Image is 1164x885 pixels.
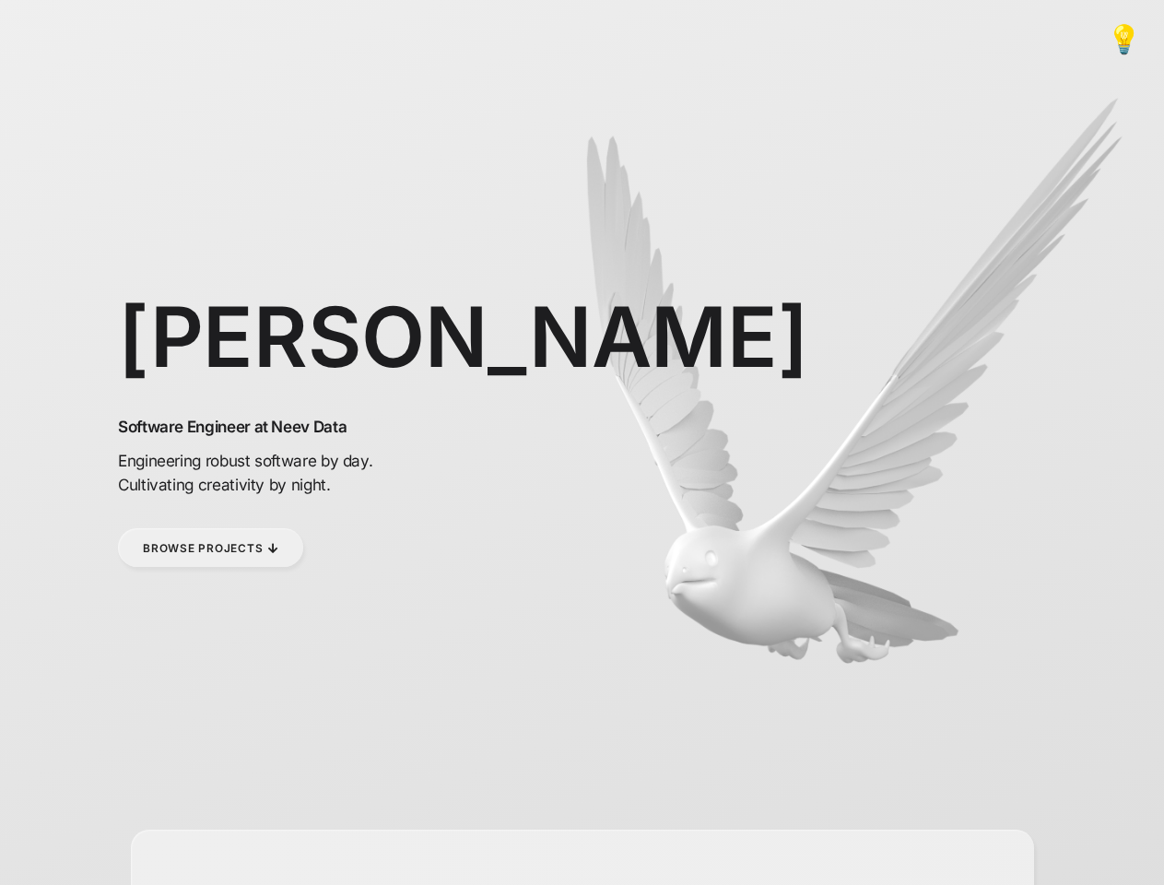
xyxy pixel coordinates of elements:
a: Browse Projects [118,528,303,567]
button: 💡 [1102,18,1146,60]
span: Engineering robust software by day. [118,451,372,470]
span: Cultivating creativity by night. [118,475,330,494]
span: 💡 [1107,24,1141,54]
h2: Software Engineer at Neev Data [118,417,487,436]
h1: [PERSON_NAME] [118,287,487,387]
